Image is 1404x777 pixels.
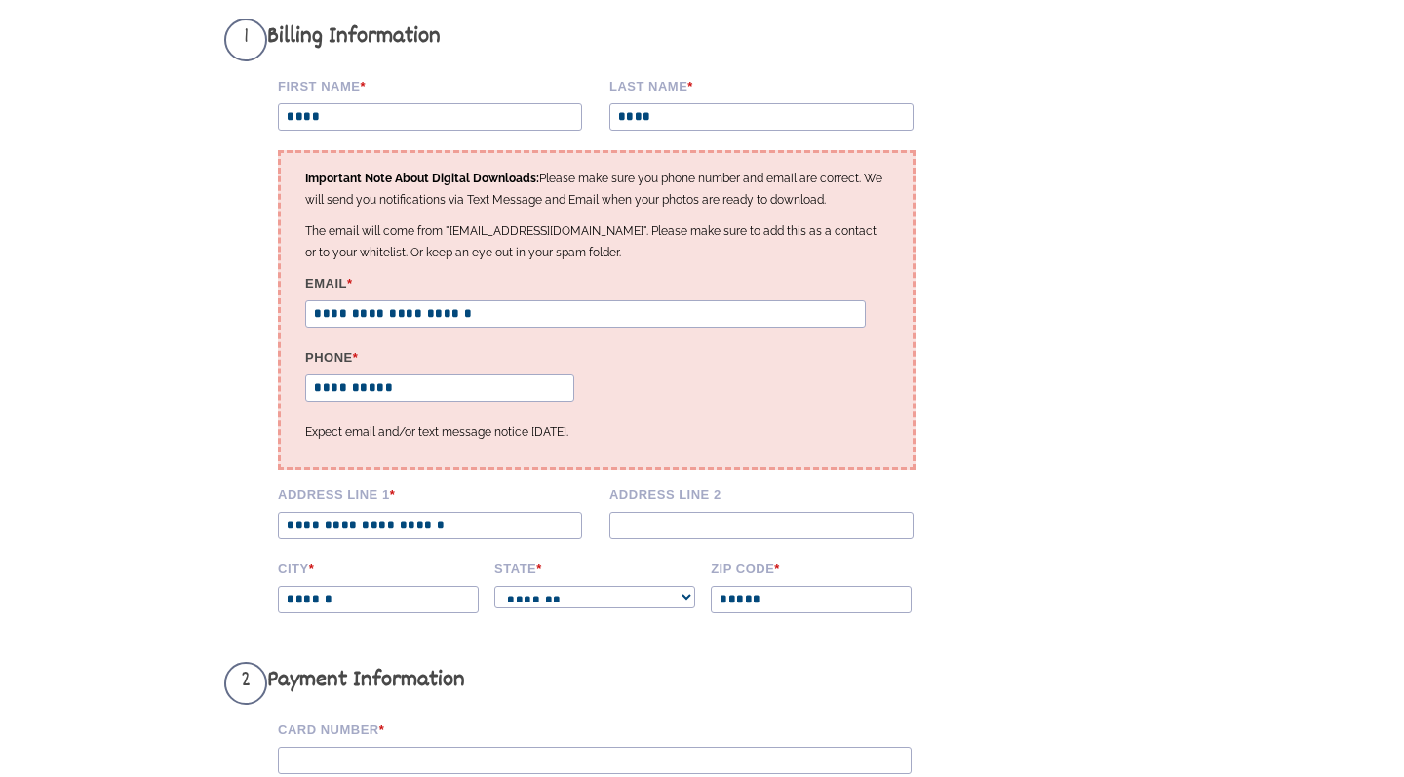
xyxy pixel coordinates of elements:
label: First Name [278,76,596,94]
label: Address Line 1 [278,485,596,502]
p: Expect email and/or text message notice [DATE]. [305,421,888,443]
p: The email will come from "[EMAIL_ADDRESS][DOMAIN_NAME]". Please make sure to add this as a contac... [305,220,888,263]
label: Zip code [711,559,914,576]
label: Email [305,273,888,291]
label: Card Number [278,719,941,737]
label: City [278,559,481,576]
strong: Important Note About Digital Downloads: [305,172,539,185]
span: 2 [224,662,267,705]
span: 1 [224,19,267,61]
label: Address Line 2 [609,485,927,502]
h3: Billing Information [224,19,941,61]
label: State [494,559,697,576]
p: Please make sure you phone number and email are correct. We will send you notifications via Text ... [305,168,888,211]
label: Last name [609,76,927,94]
label: Phone [305,347,585,365]
h3: Payment Information [224,662,941,705]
